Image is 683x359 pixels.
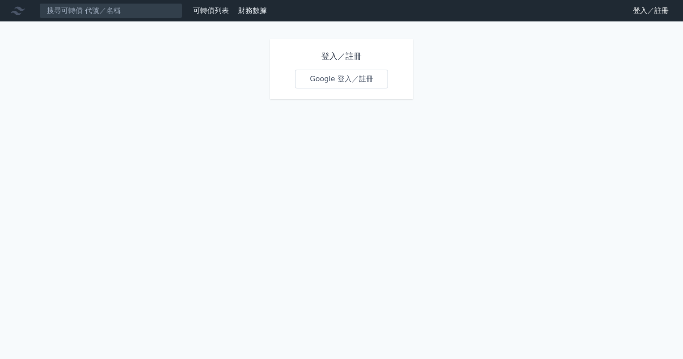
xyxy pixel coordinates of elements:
[295,70,388,88] a: Google 登入／註冊
[39,3,182,18] input: 搜尋可轉債 代號／名稱
[626,4,676,18] a: 登入／註冊
[193,6,229,15] a: 可轉債列表
[238,6,267,15] a: 財務數據
[295,50,388,63] h1: 登入／註冊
